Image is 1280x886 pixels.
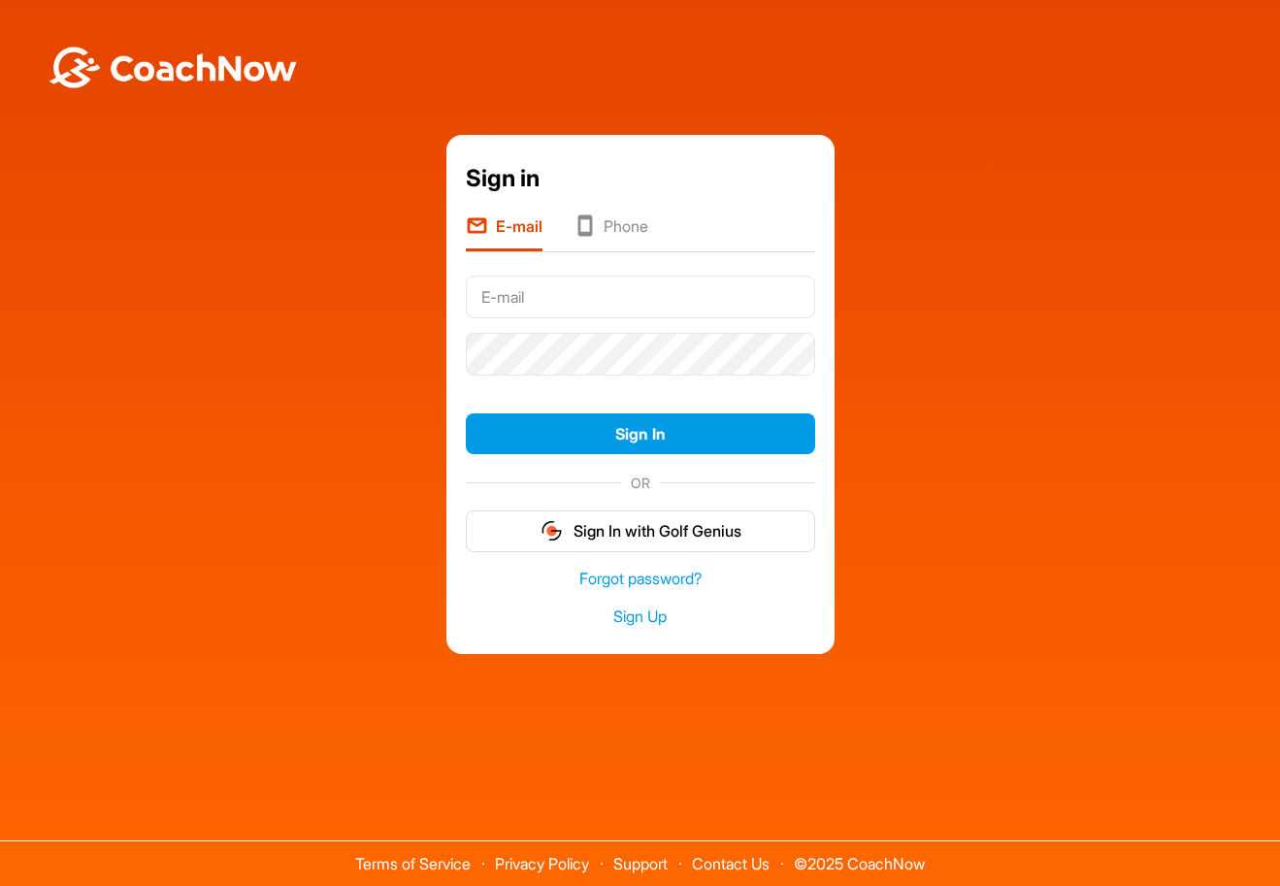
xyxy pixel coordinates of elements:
div: Sign in [466,161,815,196]
button: Sign In with Golf Genius [466,510,815,552]
li: E-mail [466,214,542,251]
li: Phone [574,214,648,251]
a: Privacy Policy [495,854,589,873]
a: Support [613,854,668,873]
a: Contact Us [692,854,770,873]
a: Sign Up [466,606,815,628]
img: gg_logo [540,519,564,542]
button: Sign In [466,413,815,455]
input: E-mail [466,276,815,318]
img: BwLJSsUCoWCh5upNqxVrqldRgqLPVwmV24tXu5FoVAoFEpwwqQ3VIfuoInZCoVCoTD4vwADAC3ZFMkVEQFDAAAAAElFTkSuQmCC [47,47,299,88]
span: OR [621,473,660,493]
a: Terms of Service [355,854,471,873]
span: © 2025 CoachNow [784,841,935,871]
a: Forgot password? [466,568,815,590]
